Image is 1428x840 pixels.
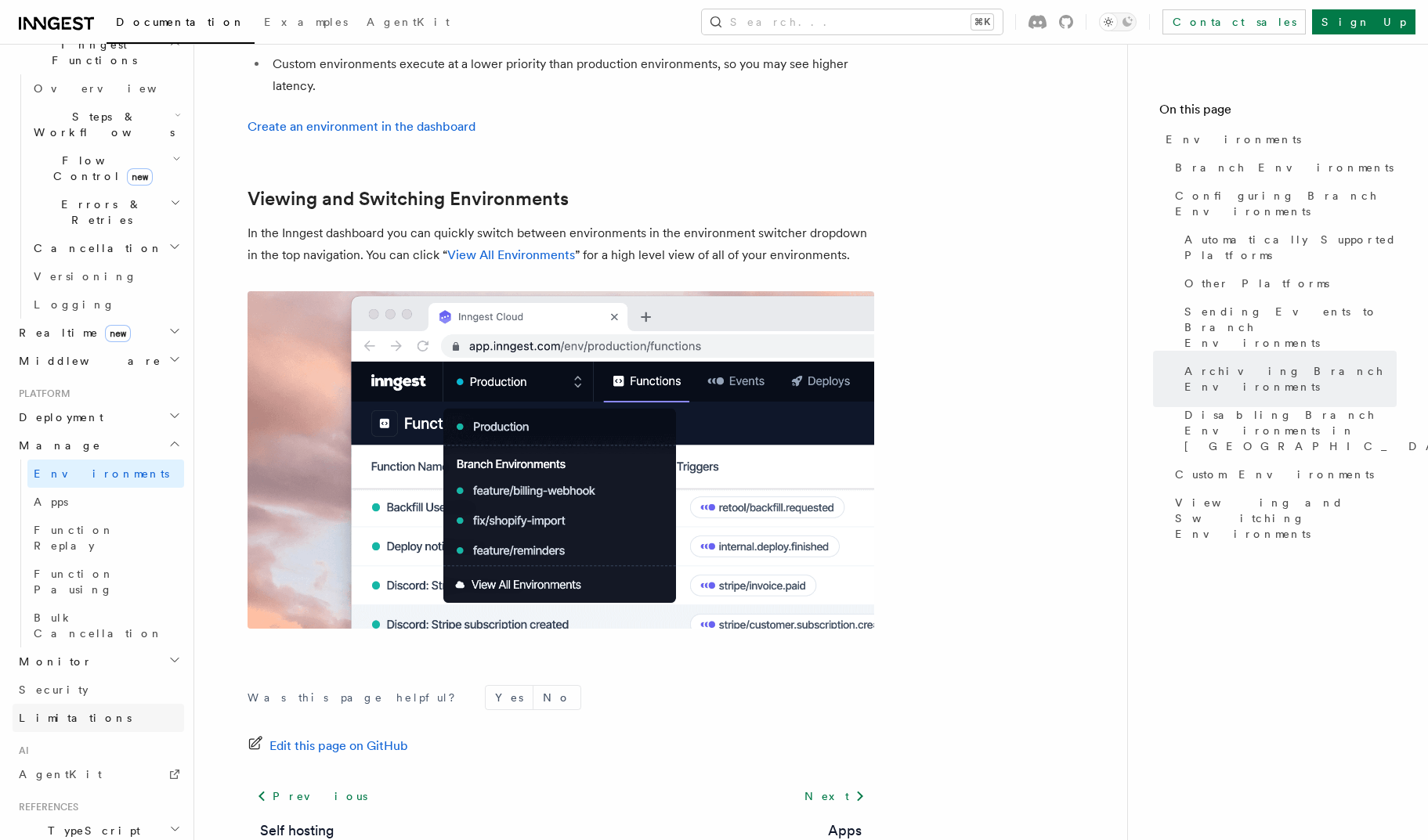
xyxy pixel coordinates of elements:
[13,647,184,676] button: Monitor
[27,234,184,262] button: Cancellation
[1169,488,1397,548] a: Viewing and Switching Environments
[13,347,184,375] button: Middleware
[13,460,184,647] div: Manage
[107,5,255,44] a: Documentation
[1159,100,1397,125] h4: On this page
[13,409,103,425] span: Deployment
[255,5,357,42] a: Examples
[1178,401,1397,460] a: Disabling Branch Environments in [GEOGRAPHIC_DATA]
[27,103,184,146] button: Steps & Workflows
[27,604,184,647] a: Bulk Cancellation
[27,153,172,184] span: Flow Control
[27,190,184,234] button: Errors & Retries
[27,146,184,190] button: Flow Controlnew
[1175,160,1394,175] span: Branch Environments
[1178,357,1397,401] a: Archiving Branch Environments
[27,196,170,228] span: Errors & Retries
[34,270,137,283] span: Versioning
[1175,188,1397,219] span: Configuring Branch Environments
[13,325,131,341] span: Realtime
[13,704,184,732] a: Limitations
[13,676,184,704] a: Security
[105,325,131,342] span: new
[1169,153,1397,182] a: Branch Environments
[447,247,575,262] a: View All Environments
[13,37,169,68] span: Inngest Functions
[34,82,195,95] span: Overview
[27,516,184,560] a: Function Replay
[248,782,377,810] a: Previous
[27,74,184,103] a: Overview
[13,74,184,319] div: Inngest Functions
[1312,9,1415,34] a: Sign Up
[1169,460,1397,488] a: Custom Environments
[1184,232,1397,263] span: Automatically Supported Platforms
[1099,13,1137,31] button: Toggle dark mode
[357,5,459,42] a: AgentKit
[795,782,874,810] a: Next
[1184,363,1397,395] span: Archiving Branch Environments
[27,460,184,488] a: Environments
[1175,467,1374,482] span: Custom Environments
[248,188,569,210] a: Viewing and Switching Environments
[1159,125,1397,153] a: Environments
[19,712,132,724] span: Limitations
[27,262,184,290] a: Versioning
[13,388,70,400] span: Platform
[27,560,184,604] a: Function Pausing
[34,467,169,480] span: Environments
[13,31,184,74] button: Inngest Functions
[13,319,184,347] button: Realtimenew
[13,744,29,757] span: AI
[19,683,89,696] span: Security
[533,686,580,709] button: No
[486,686,533,709] button: Yes
[1184,304,1397,351] span: Sending Events to Branch Environments
[13,654,92,669] span: Monitor
[27,488,184,516] a: Apps
[1175,495,1397,542] span: Viewing and Switching Environments
[27,240,163,256] span: Cancellation
[116,16,245,28] span: Documentation
[127,168,153,186] span: new
[702,9,1003,34] button: Search...⌘K
[34,298,115,311] span: Logging
[34,568,114,596] span: Function Pausing
[34,496,68,508] span: Apps
[27,109,175,140] span: Steps & Workflows
[13,760,184,788] a: AgentKit
[248,222,874,266] p: In the Inngest dashboard you can quickly switch between environments in the environment switcher ...
[248,735,408,757] a: Edit this page on GitHub
[13,801,78,813] span: References
[1184,276,1329,291] span: Other Platforms
[248,119,475,134] a: Create an environment in the dashboard
[1169,182,1397,225] a: Configuring Branch Environments
[1178,269,1397,297] a: Other Platforms
[1162,9,1306,34] a: Contact sales
[34,524,114,552] span: Function Replay
[367,16,450,28] span: AgentKit
[264,16,348,28] span: Examples
[13,431,184,460] button: Manage
[27,290,184,319] a: Logging
[268,53,874,97] li: Custom environments execute at a lower priority than production environments, so you may see high...
[971,14,993,30] kbd: ⌘K
[1166,132,1301,147] span: Environments
[269,735,408,757] span: Edit this page on GitHub
[248,291,874,628] img: The environment switcher dropdown menu in the Inngest dashboard
[1178,225,1397,269] a: Automatically Supported Platforms
[13,438,101,453] span: Manage
[19,768,102,781] span: AgentKit
[13,403,184,431] button: Deployment
[34,611,163,640] span: Bulk Cancellation
[13,353,161,369] span: Middleware
[248,690,466,705] p: Was this page helpful?
[1178,297,1397,357] a: Sending Events to Branch Environments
